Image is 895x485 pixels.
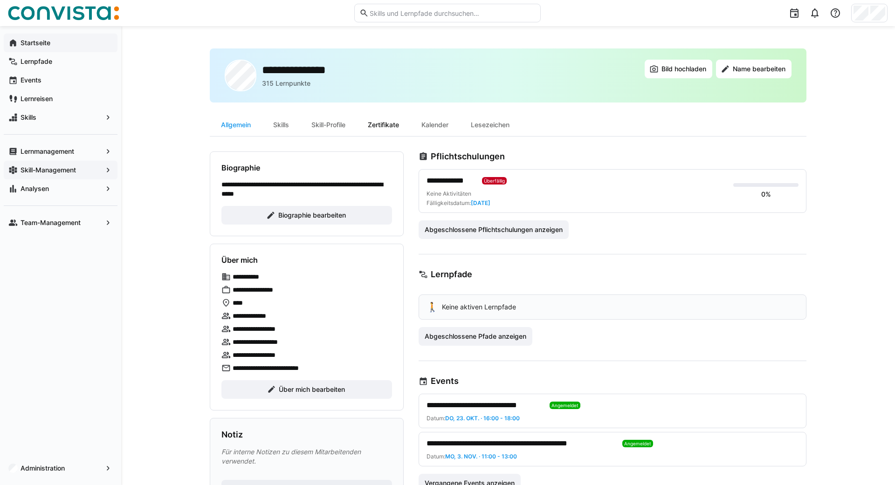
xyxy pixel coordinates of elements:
[277,385,346,394] span: Über mich bearbeiten
[262,79,310,88] p: 315 Lernpunkte
[210,114,262,136] div: Allgemein
[221,380,392,399] button: Über mich bearbeiten
[221,206,392,225] button: Biographie bearbeiten
[221,447,392,466] p: Für interne Notizen zu diesem Mitarbeitenden verwendet.
[484,178,505,184] span: Überfällig
[660,64,708,74] span: Bild hochladen
[460,114,521,136] div: Lesezeichen
[645,60,712,78] button: Bild hochladen
[410,114,460,136] div: Kalender
[369,9,536,17] input: Skills und Lernpfade durchsuchen…
[427,453,791,460] div: Datum:
[761,190,771,199] div: 0%
[431,376,459,386] h3: Events
[221,163,260,172] h4: Biographie
[471,199,490,206] span: [DATE]
[427,199,490,207] div: Fälligkeitsdatum:
[221,430,243,440] h3: Notiz
[442,302,516,312] p: Keine aktiven Lernpfade
[716,60,792,78] button: Name bearbeiten
[624,441,651,446] span: Angemeldet
[300,114,357,136] div: Skill-Profile
[357,114,410,136] div: Zertifikate
[731,64,787,74] span: Name bearbeiten
[419,327,532,346] button: Abgeschlossene Pfade anzeigen
[445,415,520,422] span: Do, 23. Okt. · 16:00 - 18:00
[221,255,258,265] h4: Über mich
[431,269,472,280] h3: Lernpfade
[423,225,564,234] span: Abgeschlossene Pflichtschulungen anzeigen
[445,453,517,460] span: Mo, 3. Nov. · 11:00 - 13:00
[551,403,578,408] span: Angemeldet
[427,415,791,422] div: Datum:
[419,220,569,239] button: Abgeschlossene Pflichtschulungen anzeigen
[423,332,528,341] span: Abgeschlossene Pfade anzeigen
[427,190,471,197] span: Keine Aktivitäten
[431,151,505,162] h3: Pflichtschulungen
[277,211,347,220] span: Biographie bearbeiten
[427,302,438,312] div: 🚶
[262,114,300,136] div: Skills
